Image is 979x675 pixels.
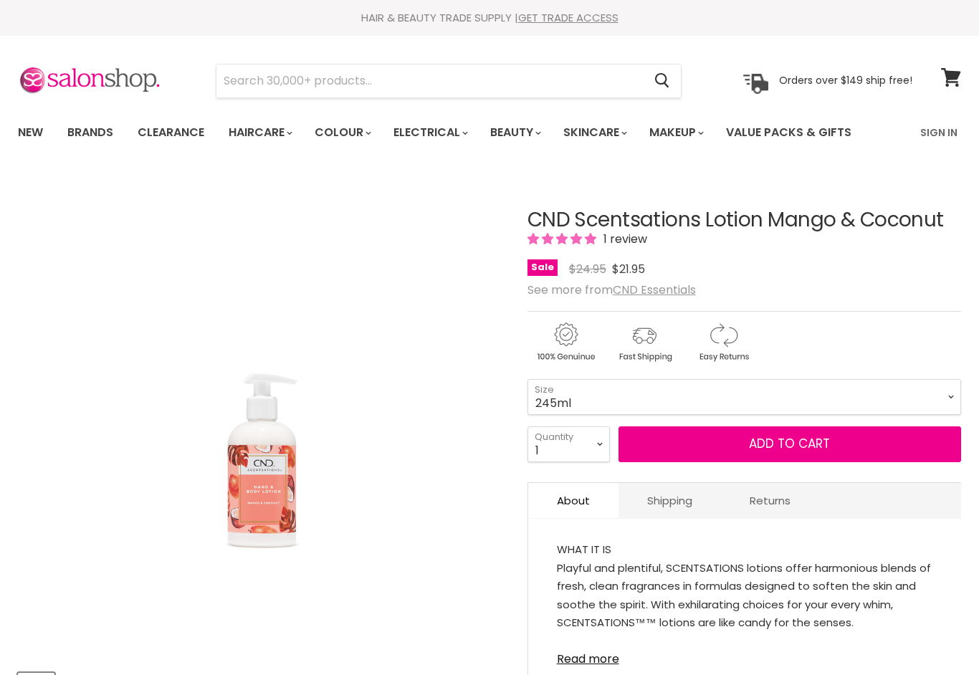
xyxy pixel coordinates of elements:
[639,118,712,148] a: Makeup
[7,112,887,153] ul: Main menu
[619,483,721,518] a: Shipping
[57,118,124,148] a: Brands
[527,231,599,247] span: 5.00 stars
[216,64,682,98] form: Product
[383,118,477,148] a: Electrical
[749,435,830,452] span: Add to cart
[912,118,966,148] a: Sign In
[528,483,619,518] a: About
[553,118,636,148] a: Skincare
[518,10,619,25] a: GET TRADE ACCESS
[18,254,504,578] img: CND Scentsations Lotion Mango & Coconut
[127,118,215,148] a: Clearance
[779,74,912,87] p: Orders over $149 ship free!
[479,118,550,148] a: Beauty
[557,540,932,644] div: WHAT IT IS Playful and plentiful, SCENTSATIONS lotions offer harmonious blends of fresh, clean fr...
[715,118,862,148] a: Value Packs & Gifts
[599,231,647,247] span: 1 review
[304,118,380,148] a: Colour
[721,483,819,518] a: Returns
[527,259,558,276] span: Sale
[569,261,606,277] span: $24.95
[218,118,301,148] a: Haircare
[527,320,603,364] img: genuine.gif
[216,64,643,97] input: Search
[619,426,961,462] button: Add to cart
[606,320,682,364] img: shipping.gif
[557,644,932,666] a: Read more
[612,261,645,277] span: $21.95
[527,209,961,231] h1: CND Scentsations Lotion Mango & Coconut
[18,173,504,659] div: CND Scentsations Lotion Mango & Coconut image. Click or Scroll to Zoom.
[527,282,696,298] span: See more from
[527,426,610,462] select: Quantity
[685,320,761,364] img: returns.gif
[7,118,54,148] a: New
[643,64,681,97] button: Search
[613,282,696,298] a: CND Essentials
